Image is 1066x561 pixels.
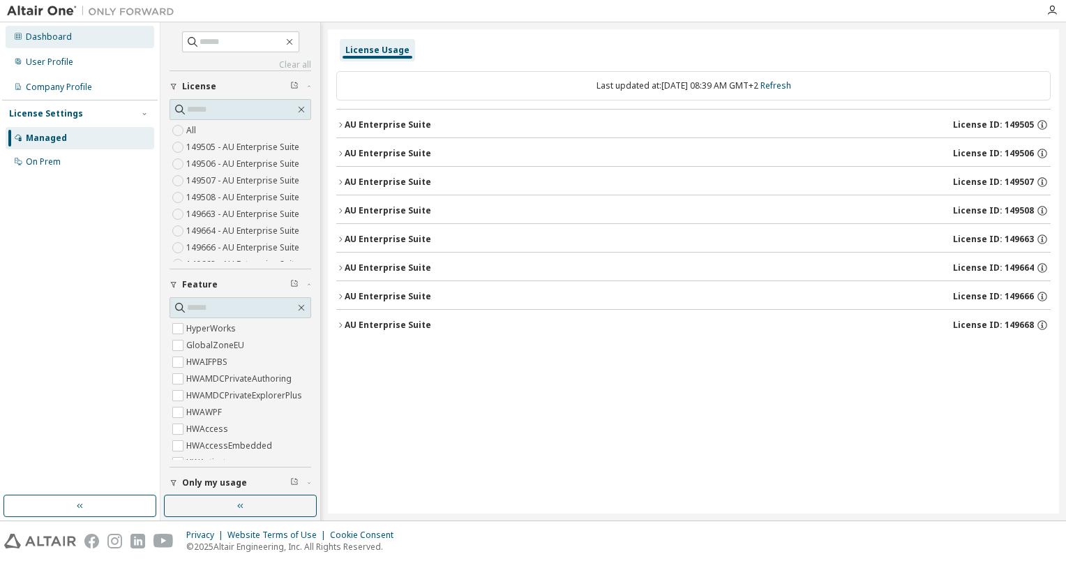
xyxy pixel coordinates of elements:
[336,138,1051,169] button: AU Enterprise SuiteLicense ID: 149506
[290,477,299,488] span: Clear filter
[186,337,247,354] label: GlobalZoneEU
[26,82,92,93] div: Company Profile
[7,4,181,18] img: Altair One
[336,195,1051,226] button: AU Enterprise SuiteLicense ID: 149508
[26,156,61,167] div: On Prem
[345,205,431,216] div: AU Enterprise Suite
[170,269,311,300] button: Feature
[760,80,791,91] a: Refresh
[330,530,402,541] div: Cookie Consent
[953,119,1034,130] span: License ID: 149505
[953,205,1034,216] span: License ID: 149508
[186,437,275,454] label: HWAccessEmbedded
[186,541,402,553] p: © 2025 Altair Engineering, Inc. All Rights Reserved.
[4,534,76,548] img: altair_logo.svg
[182,279,218,290] span: Feature
[336,253,1051,283] button: AU Enterprise SuiteLicense ID: 149664
[186,223,302,239] label: 149664 - AU Enterprise Suite
[130,534,145,548] img: linkedin.svg
[345,45,410,56] div: License Usage
[186,404,225,421] label: HWAWPF
[336,310,1051,341] button: AU Enterprise SuiteLicense ID: 149668
[186,454,234,471] label: HWActivate
[26,31,72,43] div: Dashboard
[227,530,330,541] div: Website Terms of Use
[186,320,239,337] label: HyperWorks
[345,148,431,159] div: AU Enterprise Suite
[345,262,431,274] div: AU Enterprise Suite
[953,234,1034,245] span: License ID: 149663
[186,189,302,206] label: 149508 - AU Enterprise Suite
[186,156,302,172] label: 149506 - AU Enterprise Suite
[290,279,299,290] span: Clear filter
[9,108,83,119] div: License Settings
[26,133,67,144] div: Managed
[345,177,431,188] div: AU Enterprise Suite
[170,59,311,70] a: Clear all
[186,256,302,273] label: 149668 - AU Enterprise Suite
[345,291,431,302] div: AU Enterprise Suite
[186,354,230,371] label: HWAIFPBS
[186,387,305,404] label: HWAMDCPrivateExplorerPlus
[290,81,299,92] span: Clear filter
[953,291,1034,302] span: License ID: 149666
[336,281,1051,312] button: AU Enterprise SuiteLicense ID: 149666
[186,371,294,387] label: HWAMDCPrivateAuthoring
[26,57,73,68] div: User Profile
[953,148,1034,159] span: License ID: 149506
[953,320,1034,331] span: License ID: 149668
[186,530,227,541] div: Privacy
[186,239,302,256] label: 149666 - AU Enterprise Suite
[336,110,1051,140] button: AU Enterprise SuiteLicense ID: 149505
[186,206,302,223] label: 149663 - AU Enterprise Suite
[107,534,122,548] img: instagram.svg
[345,234,431,245] div: AU Enterprise Suite
[953,177,1034,188] span: License ID: 149507
[345,119,431,130] div: AU Enterprise Suite
[182,477,247,488] span: Only my usage
[336,224,1051,255] button: AU Enterprise SuiteLicense ID: 149663
[182,81,216,92] span: License
[170,467,311,498] button: Only my usage
[186,421,231,437] label: HWAccess
[84,534,99,548] img: facebook.svg
[170,71,311,102] button: License
[186,172,302,189] label: 149507 - AU Enterprise Suite
[186,139,302,156] label: 149505 - AU Enterprise Suite
[186,122,199,139] label: All
[336,71,1051,100] div: Last updated at: [DATE] 08:39 AM GMT+2
[336,167,1051,197] button: AU Enterprise SuiteLicense ID: 149507
[953,262,1034,274] span: License ID: 149664
[153,534,174,548] img: youtube.svg
[345,320,431,331] div: AU Enterprise Suite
